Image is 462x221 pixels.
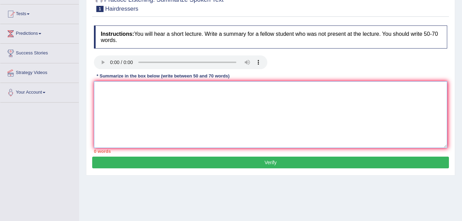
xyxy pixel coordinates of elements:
a: Your Account [0,83,79,100]
a: Success Stories [0,44,79,61]
small: Hairdressers [105,6,138,12]
b: Instructions: [101,31,134,37]
button: Verify [92,157,449,168]
div: 0 words [94,148,447,155]
a: Predictions [0,24,79,41]
div: * Summarize in the box below (write between 50 and 70 words) [94,73,232,79]
a: Tests [0,4,79,22]
span: 1 [96,6,104,12]
a: Strategy Videos [0,63,79,81]
h4: You will hear a short lecture. Write a summary for a fellow student who was not present at the le... [94,25,447,49]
